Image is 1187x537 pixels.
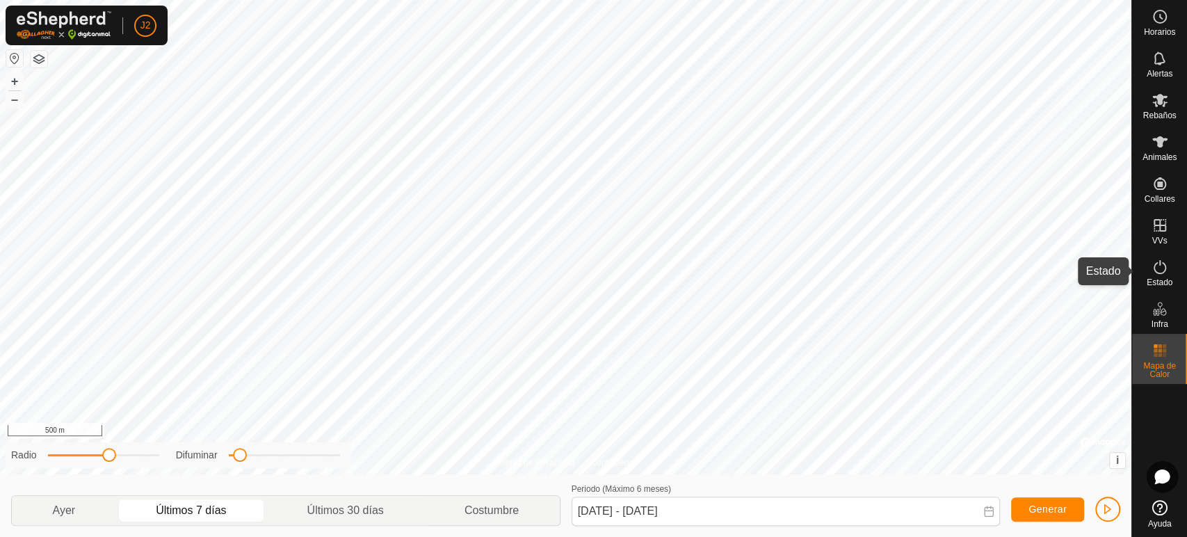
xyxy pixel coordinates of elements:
span: Últimos 30 días [307,502,383,519]
span: Horarios [1144,28,1175,36]
button: + [6,73,23,90]
span: Últimos 7 días [156,502,226,519]
button: Restablecer Mapa [6,50,23,67]
span: Estado [1147,278,1172,287]
button: Capas del Mapa [31,51,47,67]
span: Mapa de Calor [1136,362,1184,378]
a: Ayuda [1132,495,1187,534]
span: i [1116,454,1119,466]
span: Infra [1151,320,1168,328]
a: Contáctenos [591,456,638,469]
span: Ayuda [1148,520,1172,528]
span: Alertas [1147,70,1172,78]
span: Collares [1144,195,1174,203]
button: – [6,91,23,108]
span: Ayer [53,502,76,519]
span: Costumbre [465,502,519,519]
label: Periodo (Máximo 6 meses) [572,484,671,494]
span: J2 [140,18,151,33]
span: Animales [1142,153,1177,161]
button: i [1110,453,1125,468]
img: Logo Gallagher [17,11,111,40]
span: VVs [1152,237,1167,245]
label: Radio [11,448,37,463]
span: Rebaños [1142,111,1176,120]
a: Política de Privacidad [494,456,574,469]
label: Difuminar [176,448,218,463]
button: Generar [1011,497,1084,522]
span: Generar [1028,504,1067,515]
